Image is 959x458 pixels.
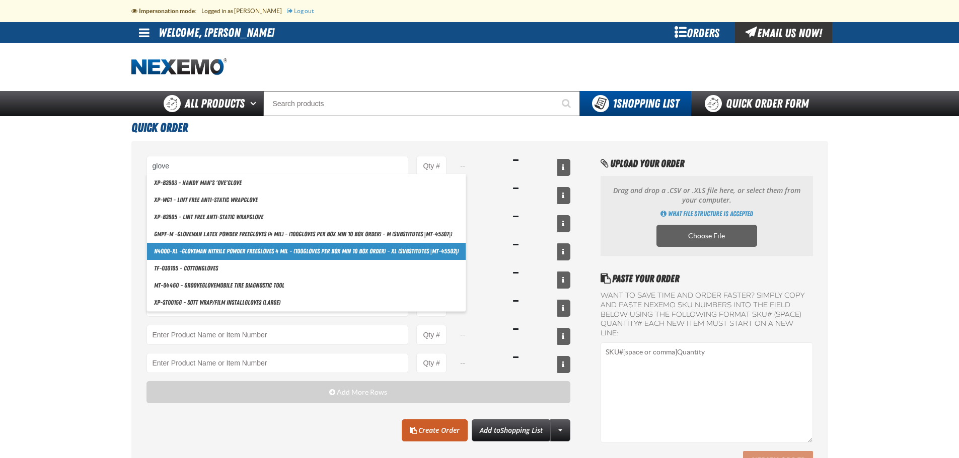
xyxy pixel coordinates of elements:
[245,299,259,306] strong: Glove
[472,419,551,441] button: Add toShopping List
[147,226,466,243] a: GMPF-M -Gloveman Latex Powder FreeGloves (4 mil) - (100gloves per box MIN 10 box order) - M (subs...
[660,209,753,219] a: Get Directions of how to import multiple products using an CSV, XLSX or ODS file. Opens a popup
[580,91,691,116] button: You have 1 Shopping List. Open to view details
[177,230,191,238] strong: Glove
[131,58,227,76] a: Home
[601,271,813,286] h2: Paste Your Order
[263,91,580,116] input: Search
[287,8,314,14] a: Log out
[146,381,571,403] button: Add More Rows
[146,353,409,373] : Product
[131,58,227,76] img: Nexemo logo
[557,187,570,204] button: View All Prices
[185,95,245,113] span: All Products
[244,196,258,204] strong: Glove
[146,156,409,176] input: Product
[691,91,828,116] a: Quick Order Form
[557,328,570,345] button: View All Prices
[557,356,570,373] button: View All Prices
[182,247,196,255] strong: Glove
[146,325,409,345] : Product
[555,91,580,116] button: Start Searching
[416,353,447,373] input: Product Quantity
[557,215,570,232] button: View All Prices
[337,388,387,396] span: Add More Rows
[611,186,802,205] p: Drag and drop a .CSV or .XLS file here, or select them from your computer.
[147,294,466,311] a: XP-ST0015G - SOTT Wrap/Film InstallGloves (Large)
[480,425,543,435] span: Add to
[250,230,264,238] strong: Glove
[613,97,617,111] strong: 1
[131,121,188,135] span: Quick Order
[202,282,216,289] strong: Glove
[402,419,468,441] a: Create Order
[201,264,215,272] strong: Glove
[147,260,466,277] a: TF-030105 - CottonGloves
[257,247,271,255] strong: Glove
[550,419,570,441] a: More Actions
[735,22,832,43] div: Email Us Now!
[656,225,757,247] label: Choose CSV, XLSX or ODS file to import multiple products. Opens a popup
[601,156,813,171] h2: Upload Your Order
[557,159,570,176] button: View All Prices
[416,325,447,345] input: Product Quantity
[147,277,466,294] a: MT-04460 - GrooveGloveMobile Tire Diagnostic Tool
[228,179,242,187] strong: Glove
[303,247,317,255] strong: glove
[147,174,466,192] a: XP-B2603 - Handy Man's 'Ove'Glove
[147,209,466,226] a: XP-B2605 - Lint Free Anti-Static WrapGlove
[613,97,679,111] span: Shopping List
[557,300,570,317] button: View All Prices
[201,2,287,20] li: Logged in as [PERSON_NAME]
[500,425,543,435] span: Shopping List
[557,243,570,260] button: View All Prices
[299,230,313,238] strong: glove
[159,22,274,43] li: Welcome, [PERSON_NAME]
[249,213,263,221] strong: Glove
[147,243,466,260] a: N4000-XL -Gloveman Nitrile Powder FreeGloves 4 mil - (100gloves per box MIN 10 box order) - XL (s...
[659,22,735,43] div: Orders
[147,192,466,209] a: XP-WG1 - Lint Free Anti-Static WrapGlove
[557,271,570,289] button: View All Prices
[416,156,447,176] input: Product Quantity
[601,291,813,338] label: Want to save time and order faster? Simply copy and paste NEXEMO SKU numbers into the field below...
[131,2,201,20] li: Impersonation mode:
[247,91,263,116] button: Open All Products pages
